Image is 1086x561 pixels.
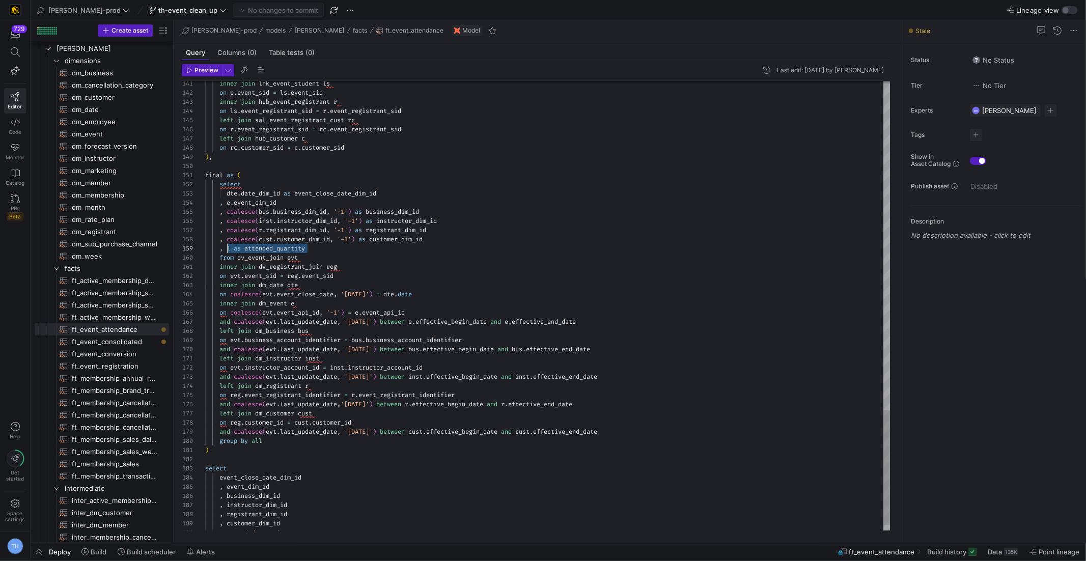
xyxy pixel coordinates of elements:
[6,510,25,522] span: Space settings
[385,27,443,34] span: ft_event_attendance
[35,274,169,287] a: ft_active_membership_daily_forecast​​​​​​​​​​
[35,152,169,164] a: dm_instructor​​​​​​​​​​
[230,199,234,207] span: .
[35,311,169,323] a: ft_active_membership_weekly_forecast​​​​​​​​​​
[35,67,169,79] a: dm_business​​​​​​​​​​
[35,531,169,543] a: inter_membership_cancellations_forecast​​​​​​​​​​
[259,98,330,106] span: hub_event_registrant
[269,208,273,216] span: .
[273,89,276,97] span: =
[72,348,157,360] span: ft_event_conversion​​​​​​​​​​
[911,183,949,190] span: Publish asset
[259,217,273,225] span: inst
[6,469,24,482] span: Get started
[266,226,326,234] span: registrant_dim_id
[72,238,157,250] span: dm_sub_purchase_channel​​​​​​​​​​
[911,153,951,167] span: Show in Asset Catalog
[348,116,355,124] span: rc
[182,64,222,76] button: Preview
[284,189,291,198] span: as
[262,226,266,234] span: .
[276,217,337,225] span: instructor_dim_id
[7,538,23,554] div: TH
[112,27,148,34] span: Create asset
[72,336,157,348] span: ft_event_consolidated​​​​​​​​​​
[72,92,157,103] span: dm_customer​​​​​​​​​​
[337,235,351,243] span: '-1'
[358,217,362,225] span: )
[911,218,1082,225] p: Description
[35,250,169,262] a: dm_week​​​​​​​​​​
[35,494,169,507] a: inter_active_membership_forecast​​​​​​​​​​
[35,152,169,164] div: Press SPACE to select this row.
[219,144,227,152] span: on
[227,208,255,216] span: coalesce
[182,216,193,226] div: 156
[294,189,376,198] span: event_close_date_dim_id
[72,422,157,433] span: ft_membership_cancellations​​​​​​​​​​
[6,154,24,160] span: Monitor
[72,128,157,140] span: dm_event​​​​​​​​​​
[35,177,169,189] a: dm_member​​​​​​​​​​
[182,125,193,134] div: 146
[291,89,323,97] span: event_sid
[219,125,227,133] span: on
[237,125,309,133] span: event_registrant_sid
[241,189,280,198] span: date_dim_id
[255,217,259,225] span: (
[65,263,168,274] span: facts
[273,217,276,225] span: .
[255,226,259,234] span: (
[72,67,157,79] span: dm_business​​​​​​​​​​
[35,116,169,128] div: Press SPACE to select this row.
[35,201,169,213] div: Press SPACE to select this row.
[227,171,234,179] span: as
[230,125,234,133] span: r
[12,25,27,33] div: 729
[35,164,169,177] a: dm_marketing​​​​​​​​​​
[326,125,330,133] span: .
[777,67,884,74] div: Last edit: [DATE] by [PERSON_NAME]
[113,543,180,560] button: Build scheduler
[35,140,169,152] a: dm_forecast_version​​​​​​​​​​
[294,144,298,152] span: c
[35,128,169,140] div: Press SPACE to select this row.
[234,199,276,207] span: event_dim_id
[10,5,20,15] img: https://storage.googleapis.com/y42-prod-data-exchange/images/uAsz27BndGEK0hZWDFeOjoxA7jCwgK9jE472...
[298,144,301,152] span: .
[326,226,330,234] span: ,
[351,24,370,37] button: facts
[219,98,237,106] span: inner
[72,287,157,299] span: ft_active_membership_snapshot_detail​​​​​​​​​​
[219,208,223,216] span: ,
[247,49,257,56] span: (0)
[295,27,344,34] span: [PERSON_NAME]
[219,226,223,234] span: ,
[35,409,169,421] a: ft_membership_cancellations_weekly_forecast​​​​​​​​​​
[182,152,193,161] div: 149
[72,141,157,152] span: dm_forecast_version​​​​​​​​​​
[323,107,326,115] span: r
[11,205,19,211] span: PRs
[35,213,169,226] a: dm_rate_plan​​​​​​​​​​
[72,360,157,372] span: ft_event_registration​​​​​​​​​​
[911,231,1082,239] p: No description available - click to edit
[4,24,26,43] button: 729
[35,128,169,140] a: dm_event​​​​​​​​​​
[72,495,157,507] span: inter_active_membership_forecast​​​​​​​​​​
[911,131,962,138] span: Tags
[4,417,26,444] button: Help
[269,49,315,56] span: Table tests
[158,6,217,14] span: th-event_clean_up
[366,226,426,234] span: registrant_dim_id
[337,217,341,225] span: ,
[1016,6,1060,14] span: Lineage view
[182,180,193,189] div: 152
[234,125,237,133] span: .
[316,107,319,115] span: =
[35,91,169,103] div: Press SPACE to select this row.
[237,116,252,124] span: join
[366,217,373,225] span: as
[1039,548,1079,556] span: Point lineage
[273,208,326,216] span: business_dim_id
